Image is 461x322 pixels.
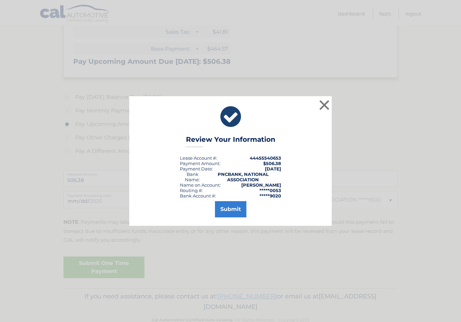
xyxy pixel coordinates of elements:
button: × [318,98,331,112]
strong: [PERSON_NAME] [241,182,281,188]
h3: Review Your Information [186,135,275,147]
div: Name on Account: [180,182,221,188]
div: Routing #: [180,188,203,193]
div: Bank Name: [180,171,205,182]
div: Payment Amount: [180,161,220,166]
span: $506.38 [263,161,281,166]
div: : [180,166,213,171]
span: [DATE] [265,166,281,171]
div: Lease Account #: [180,155,217,161]
button: Submit [215,201,246,217]
strong: 44455540653 [250,155,281,161]
span: Payment Date [180,166,212,171]
div: Bank Account #: [180,193,216,198]
strong: PNCBANK, NATIONAL ASSOCIATION [218,171,269,182]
